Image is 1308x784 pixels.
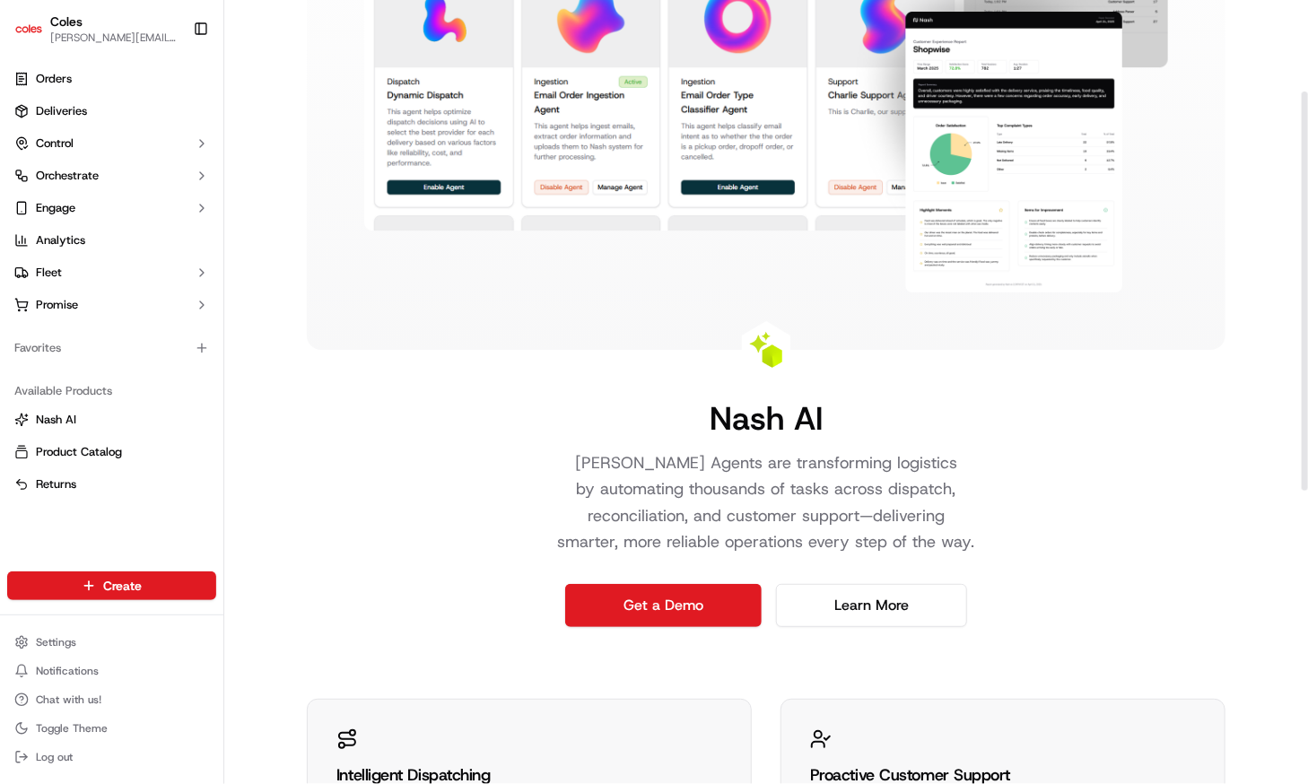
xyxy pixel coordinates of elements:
[7,571,216,600] button: Create
[36,71,72,87] span: Orders
[14,412,209,428] a: Nash AI
[36,260,137,278] span: Knowledge Base
[36,721,108,736] span: Toggle Theme
[103,577,142,595] span: Create
[710,400,823,436] h1: Nash AI
[50,30,179,45] button: [PERSON_NAME][EMAIL_ADDRESS][DOMAIN_NAME]
[36,232,85,248] span: Analytics
[36,693,101,707] span: Chat with us!
[7,291,216,319] button: Promise
[144,253,295,285] a: 💻API Documentation
[36,265,62,281] span: Fleet
[14,476,209,492] a: Returns
[179,304,217,318] span: Pylon
[36,297,78,313] span: Promise
[7,7,186,50] button: ColesColes[PERSON_NAME][EMAIL_ADDRESS][DOMAIN_NAME]
[776,584,967,627] a: Learn More
[11,253,144,285] a: 📗Knowledge Base
[36,200,75,216] span: Engage
[7,334,216,362] div: Favorites
[305,177,327,198] button: Start new chat
[36,103,87,119] span: Deliveries
[36,168,99,184] span: Orchestrate
[170,260,288,278] span: API Documentation
[126,303,217,318] a: Powered byPylon
[7,258,216,287] button: Fleet
[7,97,216,126] a: Deliveries
[7,129,216,158] button: Control
[36,412,76,428] span: Nash AI
[36,476,76,492] span: Returns
[36,135,74,152] span: Control
[536,450,996,555] p: [PERSON_NAME] Agents are transforming logistics by automating thousands of tasks across dispatch,...
[7,438,216,466] button: Product Catalog
[14,444,209,460] a: Product Catalog
[7,687,216,712] button: Chat with us!
[7,194,216,222] button: Engage
[36,635,76,649] span: Settings
[7,716,216,741] button: Toggle Theme
[7,745,216,770] button: Log out
[7,226,216,255] a: Analytics
[7,65,216,93] a: Orders
[7,470,216,499] button: Returns
[18,18,54,54] img: Nash
[61,171,294,189] div: Start new chat
[7,161,216,190] button: Orchestrate
[36,664,99,678] span: Notifications
[47,116,323,135] input: Got a question? Start typing here...
[18,72,327,100] p: Welcome 👋
[61,189,227,204] div: We're available if you need us!
[18,262,32,276] div: 📗
[36,444,122,460] span: Product Catalog
[565,584,762,627] a: Get a Demo
[50,13,83,30] button: Coles
[7,658,216,684] button: Notifications
[7,377,216,405] div: Available Products
[36,750,73,764] span: Log out
[7,405,216,434] button: Nash AI
[18,171,50,204] img: 1736555255976-a54dd68f-1ca7-489b-9aae-adbdc363a1c4
[748,332,784,368] img: Landing Page Icon
[152,262,166,276] div: 💻
[14,14,43,43] img: Coles
[7,630,216,655] button: Settings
